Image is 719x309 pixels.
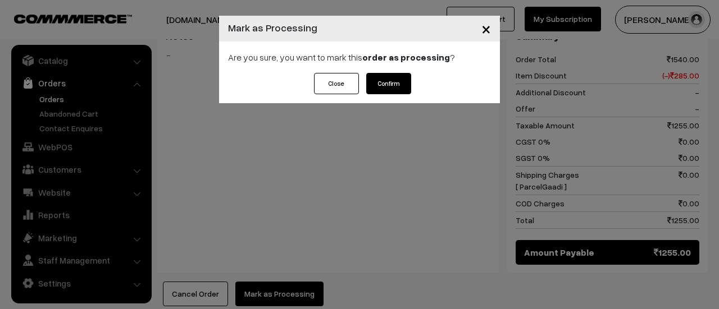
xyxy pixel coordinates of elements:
[362,52,450,63] strong: order as processing
[481,18,491,39] span: ×
[366,73,411,94] button: Confirm
[219,41,500,73] div: Are you sure, you want to mark this ?
[472,11,500,46] button: Close
[228,20,317,35] h4: Mark as Processing
[314,73,359,94] button: Close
